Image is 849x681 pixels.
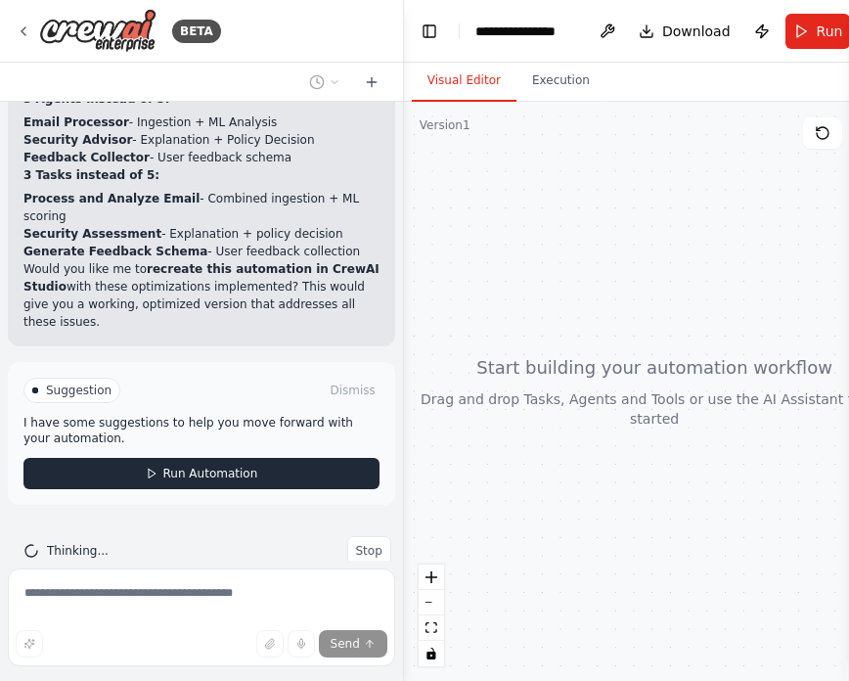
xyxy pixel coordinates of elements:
[23,168,159,182] strong: 3 Tasks instead of 5:
[356,70,387,94] button: Start a new chat
[662,22,731,41] span: Download
[817,22,843,41] span: Run
[326,381,379,400] button: Dismiss
[23,131,380,149] li: - Explanation + Policy Decision
[23,149,380,166] li: - User feedback schema
[23,225,380,243] li: - Explanation + policy decision
[23,260,380,331] p: Would you like me to with these optimizations implemented? This would give you a working, optimiz...
[412,61,516,102] button: Visual Editor
[419,615,444,641] button: fit view
[23,192,200,205] strong: Process and Analyze Email
[23,245,207,258] strong: Generate Feedback Schema
[319,630,387,658] button: Send
[516,61,605,102] button: Execution
[47,543,109,559] span: Thinking...
[163,466,258,481] span: Run Automation
[416,18,443,45] button: Hide left sidebar
[23,243,380,260] li: - User feedback collection
[631,14,738,49] button: Download
[256,630,284,658] button: Upload files
[419,565,444,666] div: React Flow controls
[46,383,112,398] span: Suggestion
[301,70,348,94] button: Switch to previous chat
[172,20,221,43] div: BETA
[475,22,576,41] nav: breadcrumb
[23,415,380,446] p: I have some suggestions to help you move forward with your automation.
[23,262,380,294] strong: recreate this automation in CrewAI Studio
[23,227,161,241] strong: Security Assessment
[16,630,43,658] button: Improve this prompt
[39,9,156,53] img: Logo
[347,536,391,566] button: Stop
[23,133,132,147] strong: Security Advisor
[420,117,470,133] div: Version 1
[23,458,380,489] button: Run Automation
[23,151,150,164] strong: Feedback Collector
[23,113,380,131] li: - Ingestion + ML Analysis
[23,190,380,225] li: - Combined ingestion + ML scoring
[23,115,129,129] strong: Email Processor
[356,543,382,559] span: Stop
[288,630,315,658] button: Click to speak your automation idea
[419,641,444,666] button: toggle interactivity
[419,565,444,590] button: zoom in
[331,636,360,652] span: Send
[419,590,444,615] button: zoom out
